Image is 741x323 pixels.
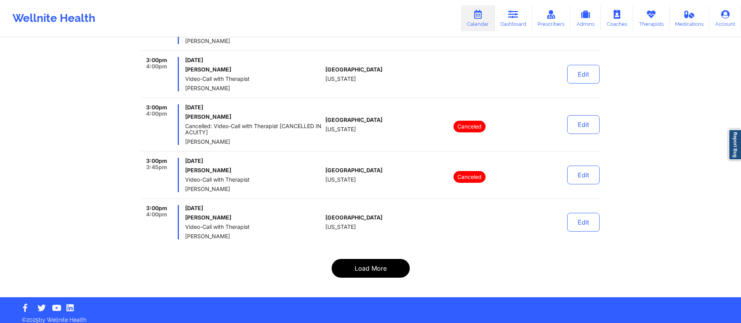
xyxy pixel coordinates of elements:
span: [US_STATE] [325,224,356,230]
span: [PERSON_NAME] [185,186,322,192]
a: Coaches [601,5,633,31]
span: 4:00pm [146,111,167,117]
span: [GEOGRAPHIC_DATA] [325,167,382,173]
span: [PERSON_NAME] [185,38,322,44]
span: 3:00pm [146,104,167,111]
span: [PERSON_NAME] [185,85,322,91]
span: [DATE] [185,104,322,111]
span: [DATE] [185,205,322,211]
a: Calendar [461,5,495,31]
h6: [PERSON_NAME] [185,114,322,120]
a: Report Bug [729,129,741,160]
span: Cancelled: Video-Call with Therapist [CANCELLED IN ACUITY] [185,123,322,136]
h6: [PERSON_NAME] [185,66,322,73]
a: Admins [570,5,601,31]
span: [US_STATE] [325,76,356,82]
span: 4:00pm [146,63,167,70]
span: [US_STATE] [325,177,356,183]
span: Video-Call with Therapist [185,177,322,183]
span: [DATE] [185,158,322,164]
a: Account [709,5,741,31]
span: 3:00pm [146,158,167,164]
p: Canceled [454,121,486,132]
p: Canceled [454,171,486,183]
span: [PERSON_NAME] [185,233,322,239]
span: Video-Call with Therapist [185,76,322,82]
span: 4:00pm [146,211,167,218]
a: Prescribers [532,5,571,31]
span: [US_STATE] [325,126,356,132]
a: Therapists [633,5,670,31]
span: Video-Call with Therapist [185,224,322,230]
button: Edit [567,213,600,232]
button: Load More [332,259,410,278]
button: Edit [567,115,600,134]
button: Edit [567,166,600,184]
a: Medications [670,5,710,31]
span: [GEOGRAPHIC_DATA] [325,117,382,123]
span: [DATE] [185,57,322,63]
h6: [PERSON_NAME] [185,214,322,221]
h6: [PERSON_NAME] [185,167,322,173]
span: 3:00pm [146,205,167,211]
button: Edit [567,65,600,84]
span: [PERSON_NAME] [185,139,322,145]
span: 3:00pm [146,57,167,63]
a: Dashboard [495,5,532,31]
span: [GEOGRAPHIC_DATA] [325,66,382,73]
span: 3:45pm [146,164,167,170]
span: [GEOGRAPHIC_DATA] [325,214,382,221]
